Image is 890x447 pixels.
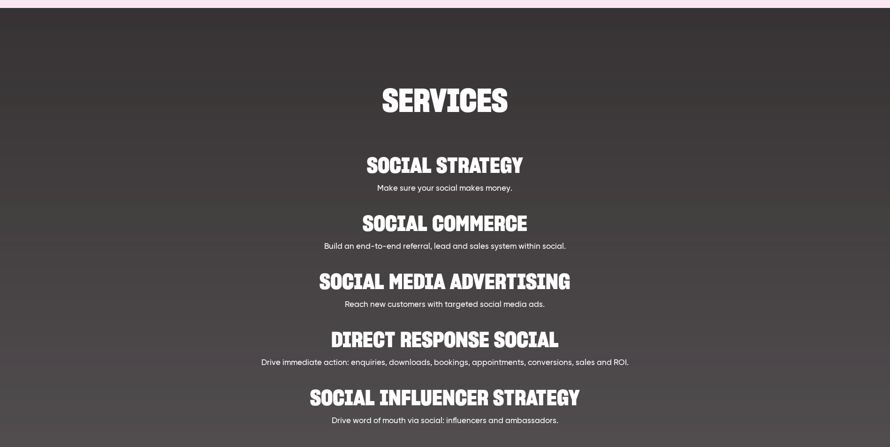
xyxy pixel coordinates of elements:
a: Social Media Advertising Reach new customers with targeted social media ads. [101,262,789,311]
p: Drive immediate action: enquiries, downloads, bookings, appointments, conversions, sales and ROI. [101,357,789,369]
h2: Social influencer strategy [101,379,789,407]
h2: Social Media Advertising [101,262,789,291]
p: Drive word of mouth via social: influencers and ambassadors. [101,415,789,427]
h2: Social strategy [101,146,789,175]
h1: SERVICES [101,86,789,115]
h2: Social Commerce [101,204,789,233]
a: Social strategy Make sure your social makes money. [101,146,789,195]
a: Direct Response Social Drive immediate action: enquiries, downloads, bookings, appointments, conv... [101,320,789,369]
p: Build an end-to-end referral, lead and sales system within social. [101,241,789,253]
p: Make sure your social makes money. [101,183,789,195]
a: Social Commerce Build an end-to-end referral, lead and sales system within social. [101,204,789,253]
h2: Direct Response Social [101,320,789,349]
p: Reach new customers with targeted social media ads. [101,299,789,311]
a: Social influencer strategy Drive word of mouth via social: influencers and ambassadors. [101,379,789,427]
